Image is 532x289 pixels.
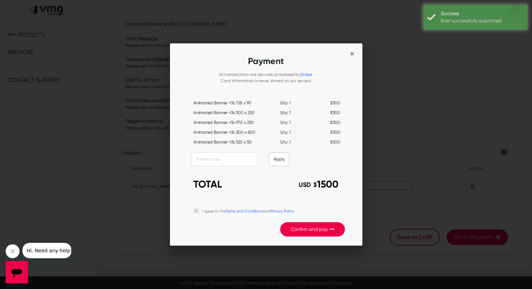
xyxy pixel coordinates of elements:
[193,119,267,129] div: Animated Banner <3s 970 x 250
[22,243,71,258] iframe: Message from company
[226,209,263,213] a: Terms and Conditions
[193,100,267,110] div: Animated Banner <3s 728 x 90
[330,100,333,105] span: $
[267,129,304,139] div: Qty: 1
[269,152,290,166] button: Apply
[350,49,354,59] span: ×
[267,110,304,119] div: Qty: 1
[267,139,304,149] div: Qty: 1
[270,209,294,213] a: Privacy Policy
[192,71,340,91] div: All transactions are securely processed by Card information is never stored on our servers.
[299,181,311,189] span: USD
[304,129,340,139] div: 300
[330,130,333,135] span: $
[271,178,339,190] h3: 1500
[193,178,261,190] h3: TOTAL
[267,119,304,129] div: Qty: 1
[313,181,317,189] span: $
[280,222,345,237] button: Confirm and pay
[4,5,50,10] span: Hi. Need any help?
[6,261,28,283] iframe: Button to launch messaging window
[300,72,313,77] a: Stripe.
[192,152,257,166] input: Promo code
[192,55,340,71] h2: Payment
[304,110,340,119] div: 300
[193,110,267,119] div: Animated Banner <3s 300 x 250
[350,50,354,58] button: Close
[193,129,267,139] div: Animated Banner <3s 300 x 600
[441,17,518,24] div: Brief successfully submitted
[304,100,340,110] div: 300
[330,110,333,115] span: $
[330,140,333,144] span: $
[202,207,294,214] label: I agree to the and
[330,120,333,125] span: $
[304,139,340,149] div: 300
[267,100,304,110] div: Qty: 1
[441,10,518,17] div: Success
[6,244,20,258] iframe: Close message
[193,139,267,149] div: Animated Banner <3s 320 x 50
[304,119,340,129] div: 300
